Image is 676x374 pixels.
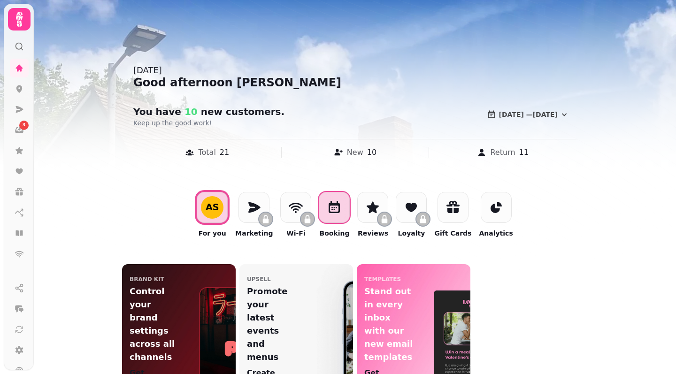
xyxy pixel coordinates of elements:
span: 3 [23,122,25,129]
p: Booking [319,229,349,238]
p: For you [199,229,226,238]
div: A S [206,203,219,212]
a: 3 [10,121,29,139]
p: Stand out in every inbox with our new email templates [364,285,414,364]
h2: You have new customer s . [133,105,314,118]
p: Loyalty [398,229,425,238]
p: Gift Cards [434,229,471,238]
button: [DATE] —[DATE] [479,105,576,124]
p: Control your brand settings across all channels [130,285,179,364]
p: Brand Kit [130,275,164,283]
span: 10 [181,106,198,117]
p: Reviews [358,229,388,238]
p: templates [364,275,401,283]
p: upsell [247,275,271,283]
p: Keep up the good work! [133,118,374,128]
p: Marketing [235,229,273,238]
p: Promote your latest events and menus [247,285,296,364]
p: Analytics [479,229,513,238]
p: Wi-Fi [286,229,305,238]
div: Good afternoon [PERSON_NAME] [133,75,576,90]
span: [DATE] — [DATE] [499,111,558,118]
div: [DATE] [133,64,576,77]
